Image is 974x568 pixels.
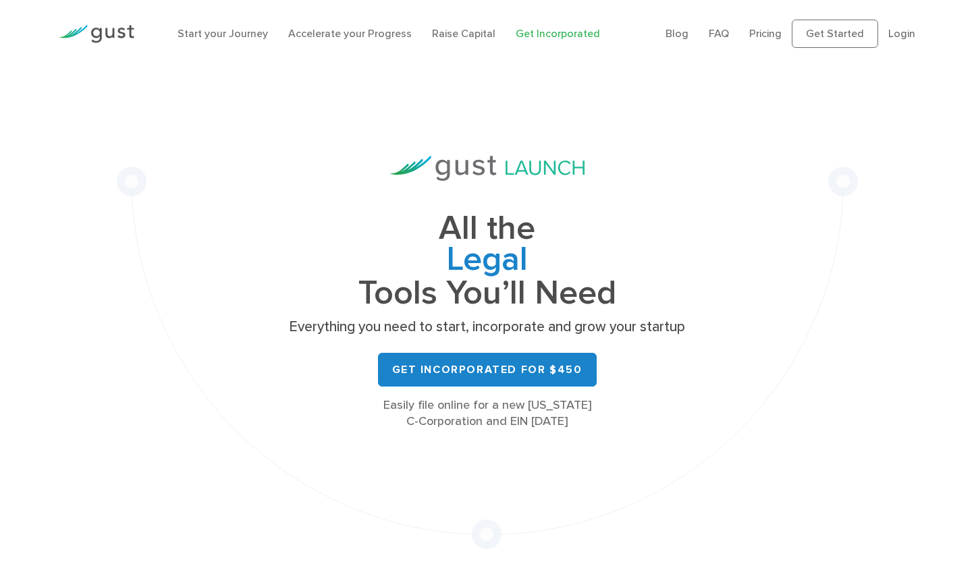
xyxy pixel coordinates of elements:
[178,27,268,40] a: Start your Journey
[285,397,690,430] div: Easily file online for a new [US_STATE] C-Corporation and EIN [DATE]
[888,27,915,40] a: Login
[792,20,878,48] a: Get Started
[288,27,412,40] a: Accelerate your Progress
[390,156,585,181] img: Gust Launch Logo
[285,318,690,337] p: Everything you need to start, incorporate and grow your startup
[749,27,782,40] a: Pricing
[516,27,600,40] a: Get Incorporated
[285,213,690,308] h1: All the Tools You’ll Need
[59,25,134,43] img: Gust Logo
[709,27,729,40] a: FAQ
[666,27,688,40] a: Blog
[432,27,495,40] a: Raise Capital
[378,353,597,387] a: Get Incorporated for $450
[285,244,690,278] span: Legal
